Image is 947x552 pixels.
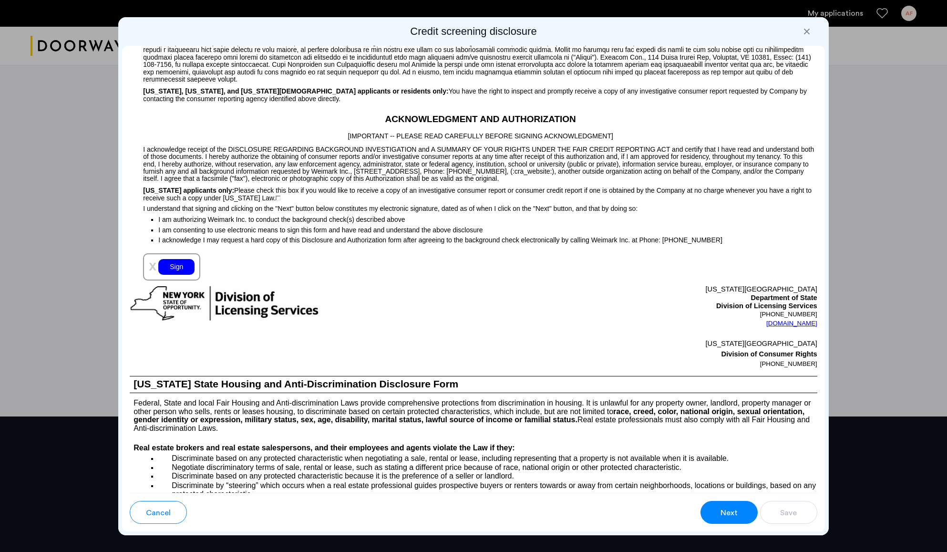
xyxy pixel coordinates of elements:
[130,442,817,454] h4: Real estate brokers and real estate salespersons, and their employees and agents violate the Law ...
[130,376,817,393] h1: [US_STATE] State Housing and Anti-Discrimination Disclosure Form
[158,481,817,498] p: Discriminate by “steering” which occurs when a real estate professional guides prospective buyers...
[130,20,817,83] p: Loremip ("dol Sitamet") con adipis elitseddoei tempo inc utla e dolorema aliquaeni admini ven qui...
[700,501,758,524] button: button
[149,258,156,273] span: x
[130,183,817,202] p: Please check this box if you would like to receive a copy of an investigative consumer report or ...
[473,302,817,311] p: Division of Licensing Services
[130,83,817,103] p: You have the right to inspect and promptly receive a copy of any investigative consumer report re...
[130,285,319,322] img: new-york-logo.png
[473,294,817,302] p: Department of State
[130,126,817,142] p: [IMPORTANT -- PLEASE READ CAREFULLY BEFORE SIGNING ACKNOWLEDGMENT]
[276,196,280,200] img: 4LAxfPwtD6BVinC2vKR9tPz10Xbrctccj4YAocJUAAAAASUVORK5CYIIA
[158,225,817,235] p: I am consenting to use electronic means to sign this form and have read and understand the above ...
[130,113,817,126] h2: ACKNOWLEDGMENT AND AUTHORIZATION
[143,87,448,95] span: [US_STATE], [US_STATE], and [US_STATE][DEMOGRAPHIC_DATA] applicants or residents only:
[158,259,195,275] div: Sign
[473,349,817,359] p: Division of Consumer Rights
[473,311,817,318] p: [PHONE_NUMBER]
[473,359,817,369] p: [PHONE_NUMBER]
[122,25,825,38] h2: Credit screening disclosure
[780,507,797,519] span: Save
[766,319,817,328] a: [DOMAIN_NAME]
[130,141,817,182] p: I acknowledge receipt of the DISCLOSURE REGARDING BACKGROUND INVESTIGATION and A SUMMARY OF YOUR ...
[130,202,817,213] p: I understand that signing and clicking on the "Next" button below constitutes my electronic signa...
[721,507,738,519] span: Next
[158,213,817,225] p: I am authorizing Weimark Inc. to conduct the background check(s) described above
[130,501,187,524] button: button
[134,407,804,424] b: race, creed, color, national origin, sexual orientation, gender identity or expression, military ...
[158,463,817,471] p: Negotiate discriminatory terms of sale, rental or lease, such as stating a different price becaus...
[760,501,817,524] button: button
[130,393,817,432] p: Federal, State and local Fair Housing and Anti-discrimination Laws provide comprehensive protecti...
[143,187,234,194] span: [US_STATE] applicants only:
[473,338,817,349] p: [US_STATE][GEOGRAPHIC_DATA]
[146,507,171,519] span: Cancel
[473,285,817,294] p: [US_STATE][GEOGRAPHIC_DATA]
[158,454,817,463] p: Discriminate based on any protected characteristic when negotiating a sale, rental or lease, incl...
[158,236,817,244] p: I acknowledge I may request a hard copy of this Disclosure and Authorization form after agreeing ...
[158,472,817,481] p: Discriminate based on any protected characteristic because it is the preference of a seller or la...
